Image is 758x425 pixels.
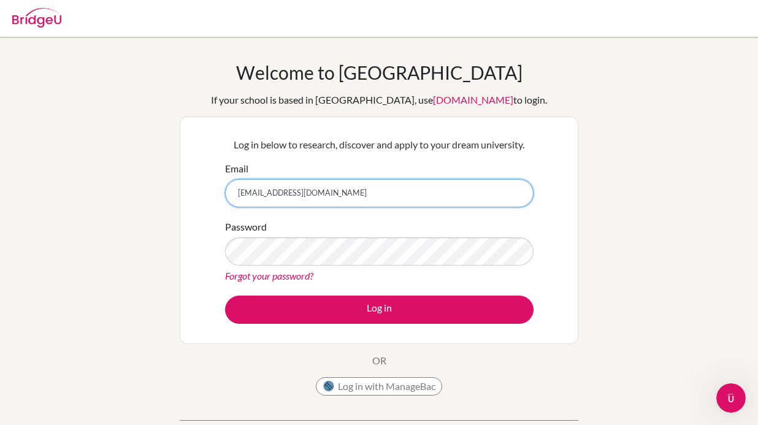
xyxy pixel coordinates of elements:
label: Password [225,220,267,234]
p: Log in below to research, discover and apply to your dream university. [225,137,534,152]
div: If your school is based in [GEOGRAPHIC_DATA], use to login. [211,93,547,107]
button: Log in [225,296,534,324]
button: Log in with ManageBac [316,377,442,396]
a: [DOMAIN_NAME] [433,94,513,105]
iframe: Intercom live chat [716,383,746,413]
p: OR [372,353,386,368]
a: Forgot your password? [225,270,313,281]
h1: Welcome to [GEOGRAPHIC_DATA] [236,61,523,83]
img: Bridge-U [12,8,61,28]
label: Email [225,161,248,176]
